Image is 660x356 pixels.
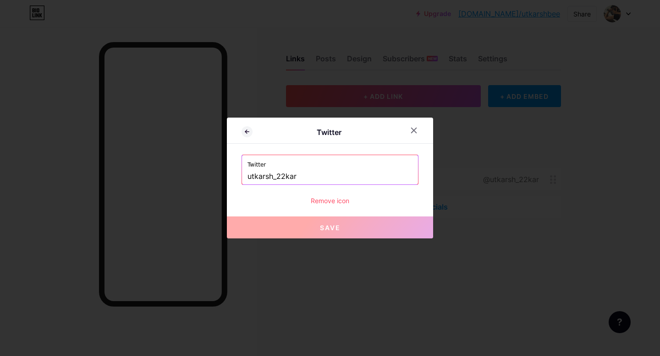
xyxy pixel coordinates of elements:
[320,224,341,232] span: Save
[247,169,412,184] input: Twitter username
[242,196,418,205] div: Remove icon
[253,127,406,138] div: Twitter
[247,155,412,169] label: Twitter
[227,216,433,238] button: Save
